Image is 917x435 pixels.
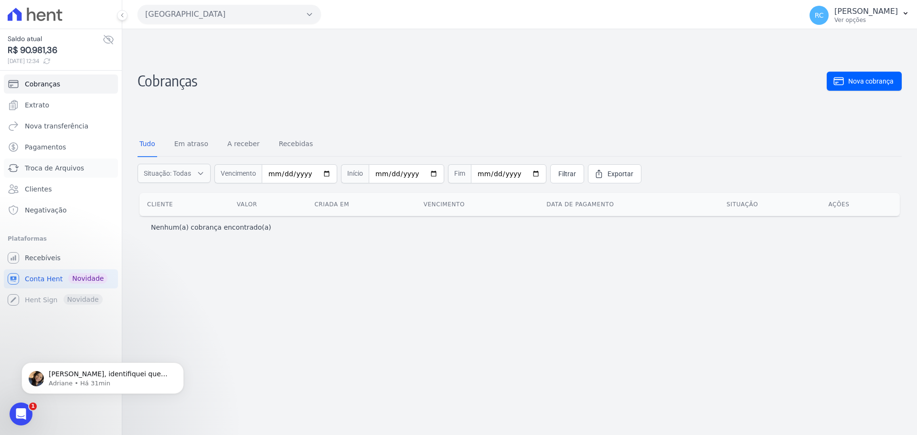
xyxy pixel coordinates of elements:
span: Fim [448,164,471,183]
div: Plataformas [8,233,114,244]
span: Extrato [25,100,49,110]
button: [GEOGRAPHIC_DATA] [138,5,321,24]
th: Situação [719,193,821,216]
button: Situação: Todas [138,164,211,183]
span: Saldo atual [8,34,103,44]
a: A receber [225,132,262,157]
th: Criada em [307,193,416,216]
span: Nova cobrança [848,76,894,86]
a: Em atraso [172,132,210,157]
a: Recebíveis [4,248,118,267]
a: Recebidas [277,132,315,157]
span: 1 [29,403,37,410]
a: Pagamentos [4,138,118,157]
span: [DATE] 12:34 [8,57,103,65]
iframe: Intercom live chat [10,403,32,425]
a: Exportar [588,164,641,183]
iframe: Intercom notifications mensagem [7,342,198,409]
h2: Cobranças [138,37,827,125]
span: Situação: Todas [144,169,191,178]
span: Negativação [25,205,67,215]
span: Cobranças [25,79,60,89]
a: Extrato [4,95,118,115]
th: Cliente [139,193,229,216]
a: Filtrar [550,164,584,183]
span: Nova transferência [25,121,88,131]
th: Valor [229,193,307,216]
span: Recebíveis [25,253,61,263]
span: R$ 90.981,36 [8,44,103,57]
span: Novidade [68,273,107,284]
span: Troca de Arquivos [25,163,84,173]
a: Clientes [4,180,118,199]
th: Ações [821,193,900,216]
span: Pagamentos [25,142,66,152]
span: Início [341,164,369,183]
a: Cobranças [4,74,118,94]
p: [PERSON_NAME] [834,7,898,16]
span: RC [815,12,824,19]
th: Data de pagamento [539,193,719,216]
th: Vencimento [416,193,539,216]
a: Conta Hent Novidade [4,269,118,288]
span: Clientes [25,184,52,194]
button: RC [PERSON_NAME] Ver opções [802,2,917,29]
span: Vencimento [214,164,262,183]
span: Conta Hent [25,274,63,284]
a: Troca de Arquivos [4,159,118,178]
p: Nenhum(a) cobrança encontrado(a) [151,223,271,232]
span: Exportar [608,169,633,179]
a: Nova transferência [4,117,118,136]
span: Filtrar [558,169,576,179]
a: Negativação [4,201,118,220]
p: Ver opções [834,16,898,24]
nav: Sidebar [8,74,114,309]
a: Tudo [138,132,157,157]
a: Nova cobrança [827,72,902,91]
